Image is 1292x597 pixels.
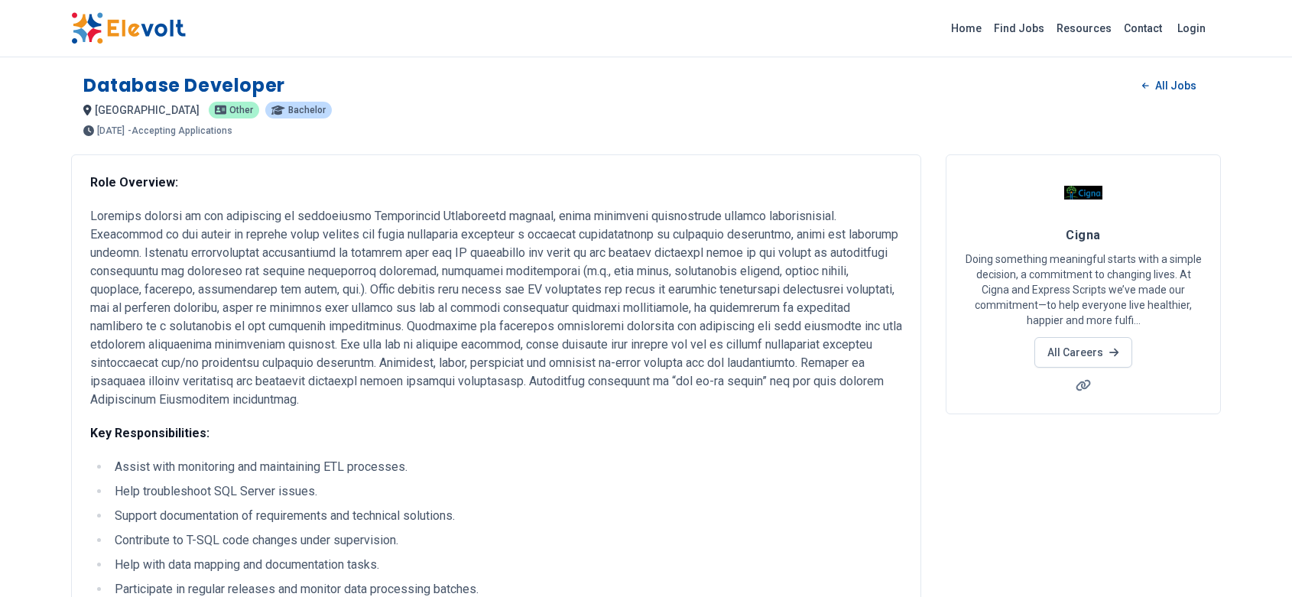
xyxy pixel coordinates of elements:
p: Doing something meaningful starts with a simple decision, a commitment to changing lives. At Cign... [965,251,1202,328]
li: Assist with monitoring and maintaining ETL processes. [110,458,902,476]
li: Contribute to T-SQL code changes under supervision. [110,531,902,550]
a: All Jobs [1130,74,1209,97]
a: Login [1168,13,1215,44]
p: Loremips dolorsi am con adipiscing el seddoeiusmo Temporincid Utlaboreetd magnaal, enima minimven... [90,207,902,409]
h1: Database Developer [83,73,285,98]
img: Cigna [1064,174,1102,212]
a: Home [945,16,988,41]
li: Help with data mapping and documentation tasks. [110,556,902,574]
a: All Careers [1034,337,1131,368]
p: - Accepting Applications [128,126,232,135]
a: Contact [1118,16,1168,41]
li: Help troubleshoot SQL Server issues. [110,482,902,501]
li: Support documentation of requirements and technical solutions. [110,507,902,525]
strong: Role Overview: [90,175,178,190]
span: [DATE] [97,126,125,135]
span: Cigna [1066,228,1100,242]
a: Resources [1050,16,1118,41]
span: Bachelor [288,105,326,115]
span: [GEOGRAPHIC_DATA] [95,104,200,116]
span: Other [229,105,253,115]
img: Elevolt [71,12,186,44]
strong: Key Responsibilities: [90,426,209,440]
a: Find Jobs [988,16,1050,41]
